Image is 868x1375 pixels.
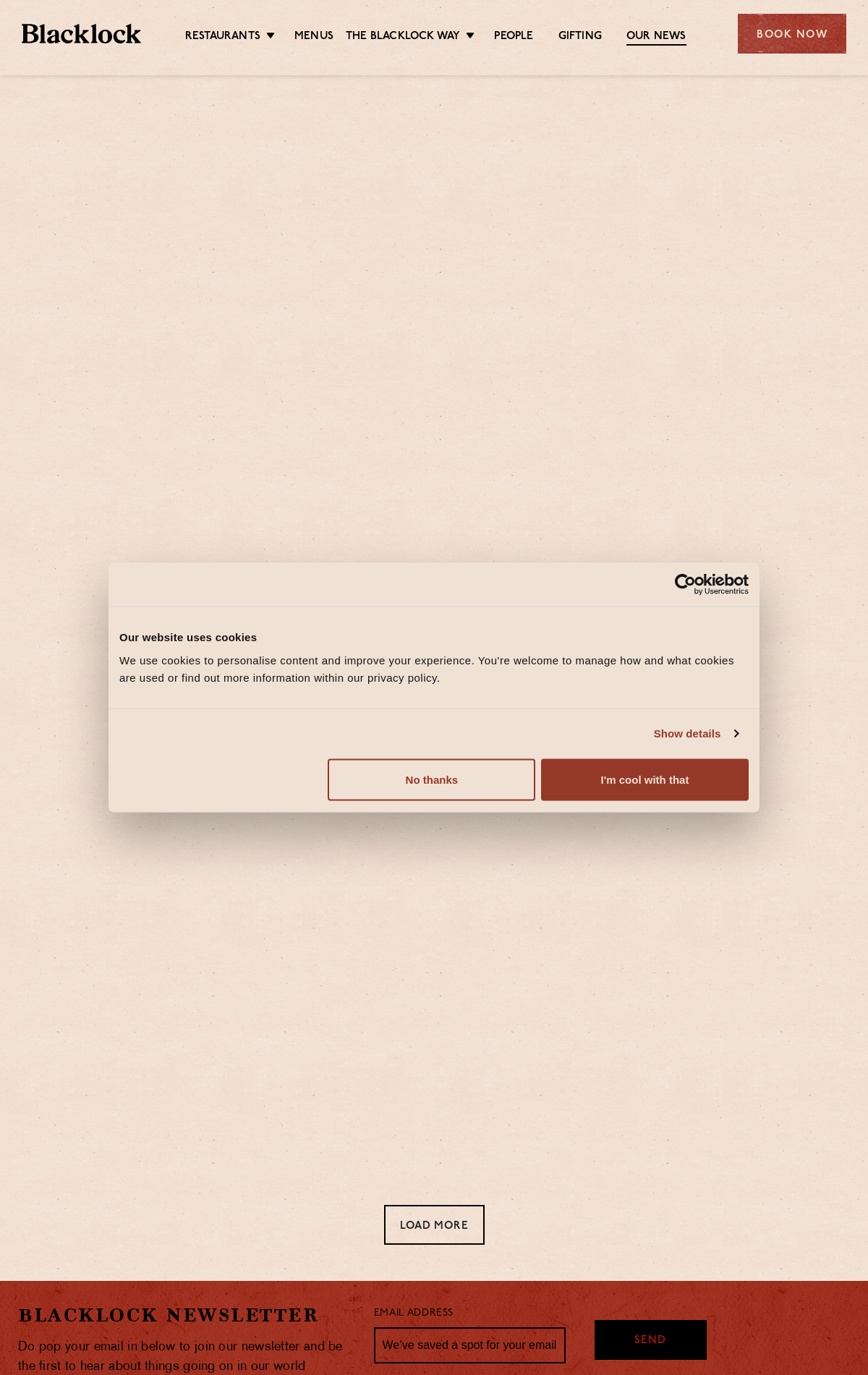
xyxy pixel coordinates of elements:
[634,1333,666,1350] span: Send
[328,758,535,800] button: No thanks
[558,30,602,44] a: Gifting
[119,629,749,646] div: Our website uses cookies
[374,1327,566,1363] input: We’ve saved a spot for your email...
[374,1306,454,1322] label: Email Address
[654,725,738,742] a: Show details
[738,14,846,54] div: Book Now
[294,30,333,44] a: Menus
[346,30,460,44] a: The Blacklock Way
[626,30,686,46] a: Our News
[494,30,533,44] a: People
[622,574,749,596] a: Usercentrics Cookiebot - opens in a new window
[22,24,141,44] img: BL_Textured_Logo-footer-cropped.svg
[541,758,749,800] button: I'm cool with that
[18,1303,352,1328] h2: Blacklock Newsletter
[384,1205,485,1245] div: Load More
[119,651,749,686] div: We use cookies to personalise content and improve your experience. You're welcome to manage how a...
[185,30,260,44] a: Restaurants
